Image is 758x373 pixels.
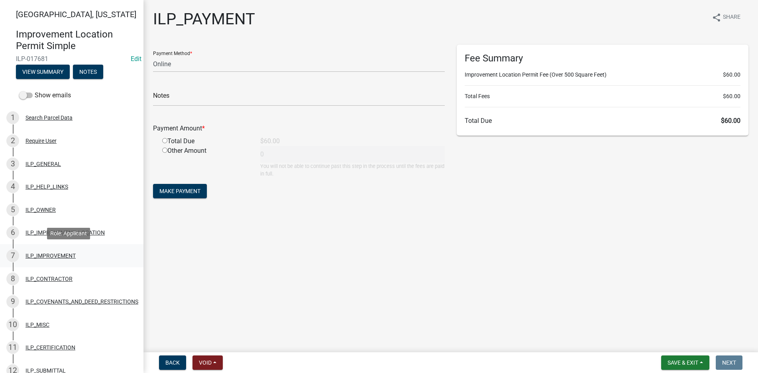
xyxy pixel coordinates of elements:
div: ILP_IMPROVEMENT_LOCATION [26,230,105,235]
div: 11 [6,341,19,354]
button: Next [716,355,742,370]
div: Search Parcel Data [26,115,73,120]
div: 8 [6,272,19,285]
div: Total Due [156,136,254,146]
div: 4 [6,180,19,193]
h1: ILP_PAYMENT [153,10,255,29]
div: Role: Applicant [47,228,90,239]
div: 9 [6,295,19,308]
span: $60.00 [723,71,740,79]
div: 6 [6,226,19,239]
h6: Fee Summary [465,53,740,64]
span: [GEOGRAPHIC_DATA], [US_STATE] [16,10,136,19]
span: Save & Exit [668,359,698,366]
div: ILP_CONTRACTOR [26,276,73,282]
div: 5 [6,203,19,216]
h6: Total Due [465,117,740,124]
a: Edit [131,55,141,63]
button: Make Payment [153,184,207,198]
div: 2 [6,134,19,147]
button: Void [192,355,223,370]
div: ILP_CERTIFICATION [26,345,75,350]
span: Back [165,359,180,366]
button: shareShare [705,10,747,25]
span: $60.00 [721,117,740,124]
div: Require User [26,138,57,144]
span: Next [722,359,736,366]
span: Share [723,13,740,22]
div: 10 [6,318,19,331]
button: Notes [73,65,103,79]
wm-modal-confirm: Summary [16,69,70,75]
li: Total Fees [465,92,740,101]
div: 3 [6,158,19,170]
div: ILP_COVENANTS_AND_DEED_RESTRICTIONS [26,299,138,304]
wm-modal-confirm: Notes [73,69,103,75]
li: Improvement Location Permit Fee (Over 500 Square Feet) [465,71,740,79]
span: Make Payment [159,188,200,194]
div: 1 [6,111,19,124]
div: ILP_GENERAL [26,161,61,167]
label: Show emails [19,91,71,100]
span: $60.00 [723,92,740,101]
button: Save & Exit [661,355,709,370]
div: Payment Amount [147,124,451,133]
div: ILP_OWNER [26,207,56,213]
button: Back [159,355,186,370]
div: ILP_HELP_LINKS [26,184,68,189]
div: ILP_IMPROVEMENT [26,253,76,259]
span: ILP-017681 [16,55,128,63]
div: ILP_MISC [26,322,49,328]
div: Other Amount [156,146,254,178]
button: View Summary [16,65,70,79]
span: Void [199,359,212,366]
wm-modal-confirm: Edit Application Number [131,55,141,63]
i: share [712,13,721,22]
h4: Improvement Location Permit Simple [16,29,137,52]
div: 7 [6,249,19,262]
